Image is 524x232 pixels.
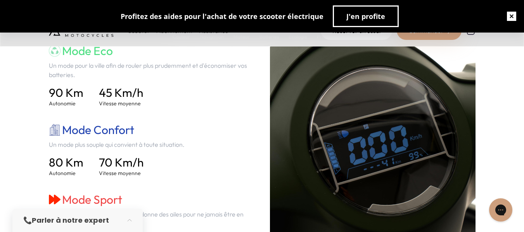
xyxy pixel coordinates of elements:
p: Un mode pour la ville afin de rouler plus prudemment et d'économiser vos batteries. [49,61,254,79]
h3: Mode Eco [49,44,254,58]
img: mode-sport.png [49,194,61,205]
img: mode-eco.png [49,45,61,57]
h4: 45 Km/h [99,86,143,100]
h4: 80 Km [49,155,83,169]
img: mode-city.png [49,124,61,136]
h3: Mode Sport [49,192,254,206]
p: Vitesse moyenne [99,100,143,107]
h4: 70 Km/h [99,155,144,169]
p: Autonomie [49,169,83,177]
p: Vitesse moyenne [99,169,144,177]
h3: Mode Confort [49,123,254,137]
p: Un mode plus dynamique qui vous donne des ailes pour ne jamais être en retard. [49,210,254,228]
iframe: Gorgias live chat messenger [485,196,516,224]
p: Un mode plus souple qui convient à toute situation. [49,140,254,149]
p: Autonomie [49,100,83,107]
h4: 90 Km [49,86,83,100]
